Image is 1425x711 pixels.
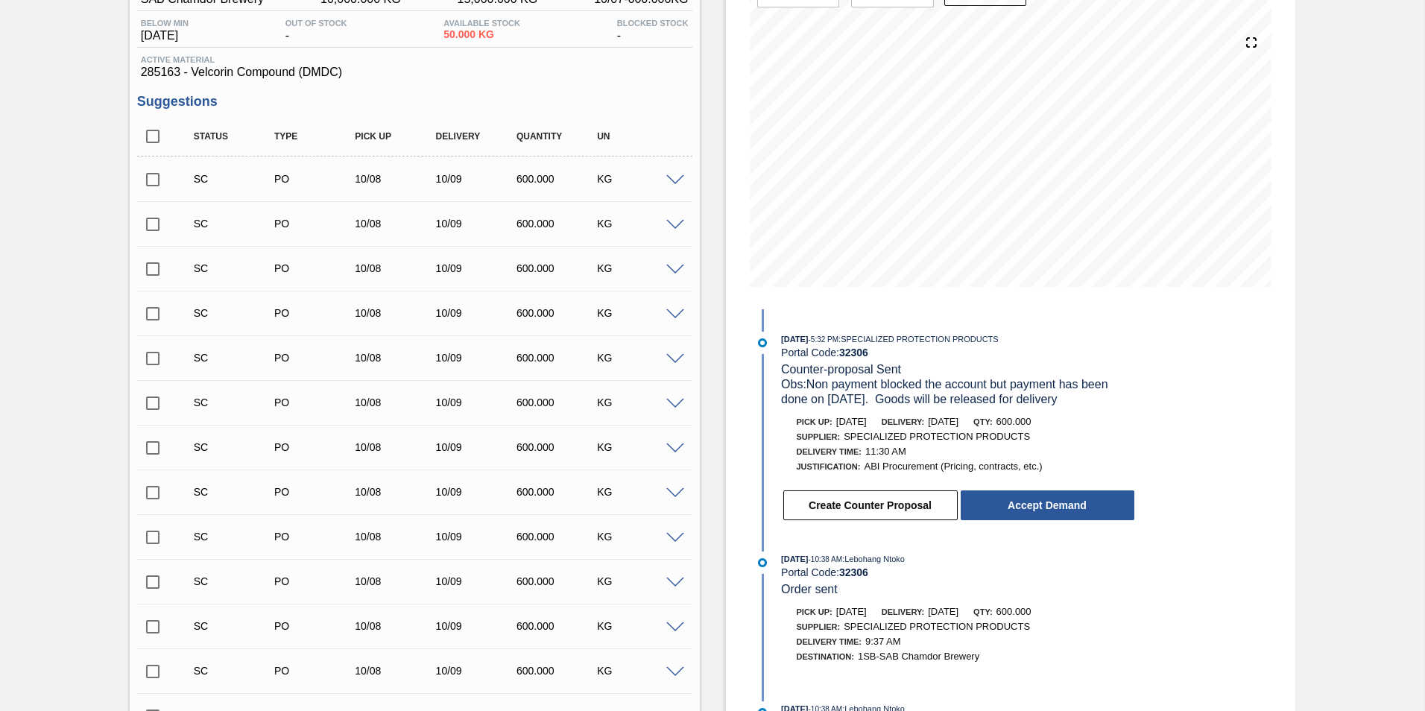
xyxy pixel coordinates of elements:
[351,441,441,453] div: 10/08/2025
[996,606,1031,617] span: 600.000
[758,558,767,567] img: atual
[928,606,958,617] span: [DATE]
[190,396,280,408] div: Suggestion Created
[432,262,522,274] div: 10/09/2025
[797,432,841,441] span: Supplier:
[593,352,683,364] div: KG
[351,575,441,587] div: 10/08/2025
[282,19,351,42] div: -
[285,19,347,28] span: Out Of Stock
[271,441,361,453] div: Purchase order
[351,531,441,543] div: 10/08/2025
[797,607,832,616] span: Pick up:
[443,19,520,28] span: Available Stock
[797,417,832,426] span: Pick up:
[593,665,683,677] div: KG
[513,441,603,453] div: 600.000
[432,173,522,185] div: 10/09/2025
[351,352,441,364] div: 10/08/2025
[513,620,603,632] div: 600.000
[593,575,683,587] div: KG
[190,575,280,587] div: Suggestion Created
[190,307,280,319] div: Suggestion Created
[973,607,992,616] span: Qty:
[844,431,1030,442] span: SPECIALIZED PROTECTION PRODUCTS
[432,352,522,364] div: 10/09/2025
[797,652,854,661] span: Destination:
[513,262,603,274] div: 600.000
[190,131,280,142] div: Status
[271,173,361,185] div: Purchase order
[781,363,901,376] span: Counter-proposal Sent
[351,173,441,185] div: 10/08/2025
[432,218,522,230] div: 10/09/2025
[432,441,522,453] div: 10/09/2025
[513,575,603,587] div: 600.000
[190,620,280,632] div: Suggestion Created
[271,665,361,677] div: Purchase order
[271,131,361,142] div: Type
[190,218,280,230] div: Suggestion Created
[141,66,689,79] span: 285163 - Velcorin Compound (DMDC)
[593,218,683,230] div: KG
[593,441,683,453] div: KG
[593,307,683,319] div: KG
[513,307,603,319] div: 600.000
[190,665,280,677] div: Suggestion Created
[432,486,522,498] div: 10/09/2025
[432,131,522,142] div: Delivery
[513,173,603,185] div: 600.000
[190,531,280,543] div: Suggestion Created
[836,606,867,617] span: [DATE]
[190,173,280,185] div: Suggestion Created
[432,665,522,677] div: 10/09/2025
[141,55,689,64] span: Active Material
[797,447,862,456] span: Delivery Time :
[271,262,361,274] div: Purchase order
[513,396,603,408] div: 600.000
[864,461,1042,472] span: ABI Procurement (Pricing, contracts, etc.)
[190,262,280,274] div: Suggestion Created
[432,531,522,543] div: 10/09/2025
[443,29,520,40] span: 50.000 KG
[593,531,683,543] div: KG
[781,566,1135,578] div: Portal Code:
[141,19,189,28] span: Below Min
[432,307,522,319] div: 10/09/2025
[996,416,1031,427] span: 600.000
[351,262,441,274] div: 10/08/2025
[593,620,683,632] div: KG
[593,173,683,185] div: KG
[882,417,924,426] span: Delivery:
[513,352,603,364] div: 600.000
[351,665,441,677] div: 10/08/2025
[513,131,603,142] div: Quantity
[928,416,958,427] span: [DATE]
[271,620,361,632] div: Purchase order
[432,396,522,408] div: 10/09/2025
[593,262,683,274] div: KG
[351,307,441,319] div: 10/08/2025
[842,554,905,563] span: : Lebohang Ntoko
[190,441,280,453] div: Suggestion Created
[271,307,361,319] div: Purchase order
[513,531,603,543] div: 600.000
[137,94,692,110] h3: Suggestions
[781,554,808,563] span: [DATE]
[513,218,603,230] div: 600.000
[865,636,901,647] span: 9:37 AM
[797,637,862,646] span: Delivery Time :
[844,621,1030,632] span: SPECIALIZED PROTECTION PRODUCTS
[593,131,683,142] div: UN
[858,651,979,662] span: 1SB-SAB Chamdor Brewery
[432,575,522,587] div: 10/09/2025
[271,486,361,498] div: Purchase order
[797,622,841,631] span: Supplier:
[781,335,808,344] span: [DATE]
[882,607,924,616] span: Delivery:
[271,575,361,587] div: Purchase order
[351,131,441,142] div: Pick up
[190,352,280,364] div: Suggestion Created
[781,378,1111,405] span: Obs: Non payment blocked the account but payment has been done on [DATE]. Goods will be released ...
[783,490,958,520] button: Create Counter Proposal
